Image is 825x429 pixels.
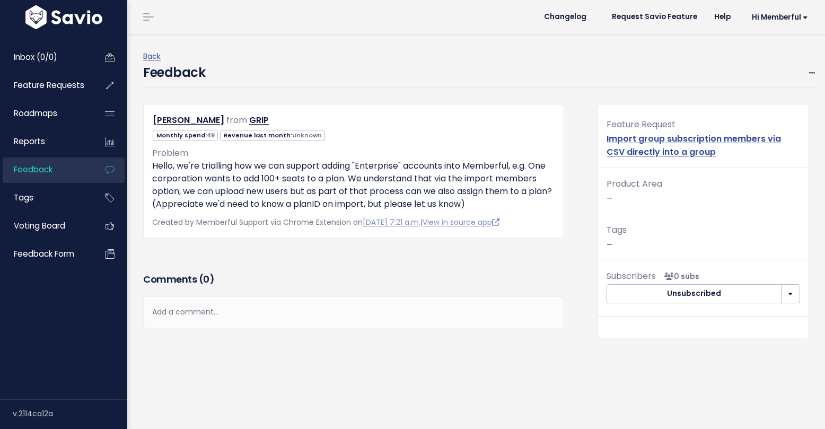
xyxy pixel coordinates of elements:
[363,217,420,227] a: [DATE] 7:21 a.m.
[220,130,325,141] span: Revenue last month:
[14,220,65,231] span: Voting Board
[607,223,800,251] p: —
[3,157,88,182] a: Feedback
[14,136,45,147] span: Reports
[3,242,88,266] a: Feedback form
[14,80,84,91] span: Feature Requests
[226,114,247,126] span: from
[607,224,627,236] span: Tags
[14,164,52,175] span: Feedback
[13,400,127,427] div: v.2114ca12a
[153,114,224,126] a: [PERSON_NAME]
[3,45,88,69] a: Inbox (0/0)
[249,114,269,126] a: GRIP
[152,147,188,159] span: Problem
[544,13,586,21] span: Changelog
[292,131,322,139] span: Unknown
[603,9,706,25] a: Request Savio Feature
[153,130,218,141] span: Monthly spend:
[752,13,808,21] span: Hi Memberful
[706,9,739,25] a: Help
[143,296,564,328] div: Add a comment...
[14,51,57,63] span: Inbox (0/0)
[423,217,499,227] a: View in source app
[14,108,57,119] span: Roadmaps
[607,118,675,130] span: Feature Request
[607,284,781,303] button: Unsubscribed
[3,214,88,238] a: Voting Board
[152,217,499,227] span: Created by Memberful Support via Chrome Extension on |
[143,51,161,62] a: Back
[739,9,817,25] a: Hi Memberful
[14,248,74,259] span: Feedback form
[3,129,88,154] a: Reports
[3,73,88,98] a: Feature Requests
[3,101,88,126] a: Roadmaps
[23,5,105,29] img: logo-white.9d6f32f41409.svg
[14,192,33,203] span: Tags
[660,271,699,282] span: <p><strong>Subscribers</strong><br><br> No subscribers yet<br> </p>
[607,133,781,158] a: Import group subscription members via CSV directly into a group
[152,160,555,211] p: Hello, we're trialling how we can support adding "Enterprise" accounts into Memberful, e.g. One c...
[143,272,564,287] h3: Comments ( )
[607,177,800,205] p: —
[203,273,209,286] span: 0
[607,270,656,282] span: Subscribers
[207,131,215,139] span: 49
[607,178,662,190] span: Product Area
[3,186,88,210] a: Tags
[143,63,205,82] h4: Feedback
